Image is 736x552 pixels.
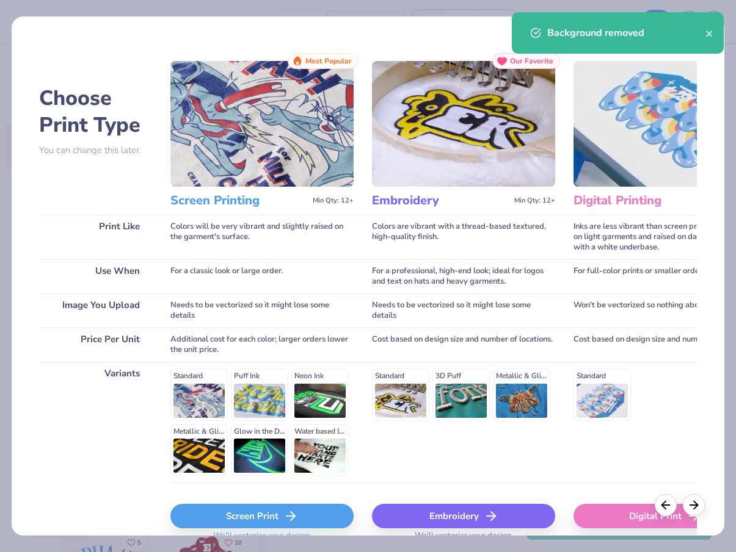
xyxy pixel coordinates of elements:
[208,531,316,548] span: We'll vectorize your design.
[170,504,354,528] div: Screen Print
[705,26,714,40] button: close
[547,26,705,40] div: Background removed
[39,145,152,156] p: You can change this later.
[574,193,711,209] h3: Digital Printing
[39,259,152,293] div: Use When
[170,293,354,328] div: Needs to be vectorized so it might lose some details
[39,293,152,328] div: Image You Upload
[170,215,354,259] div: Colors will be very vibrant and slightly raised on the garment's surface.
[313,196,354,205] span: Min Qty: 12+
[170,61,354,187] img: Screen Printing
[39,328,152,362] div: Price Per Unit
[372,328,555,362] div: Cost based on design size and number of locations.
[39,362,152,482] div: Variants
[510,57,553,65] span: Our Favorite
[39,215,152,259] div: Print Like
[39,85,152,138] h2: Choose Print Type
[170,193,308,209] h3: Screen Printing
[372,504,555,528] div: Embroidery
[372,193,509,209] h3: Embroidery
[170,259,354,293] div: For a classic look or large order.
[372,215,555,259] div: Colors are vibrant with a thread-based textured, high-quality finish.
[372,61,555,187] img: Embroidery
[372,259,555,293] div: For a professional, high-end look; ideal for logos and text on hats and heavy garments.
[305,57,352,65] span: Most Popular
[372,293,555,328] div: Needs to be vectorized so it might lose some details
[514,196,555,205] span: Min Qty: 12+
[170,328,354,362] div: Additional cost for each color; larger orders lower the unit price.
[410,531,518,548] span: We'll vectorize your design.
